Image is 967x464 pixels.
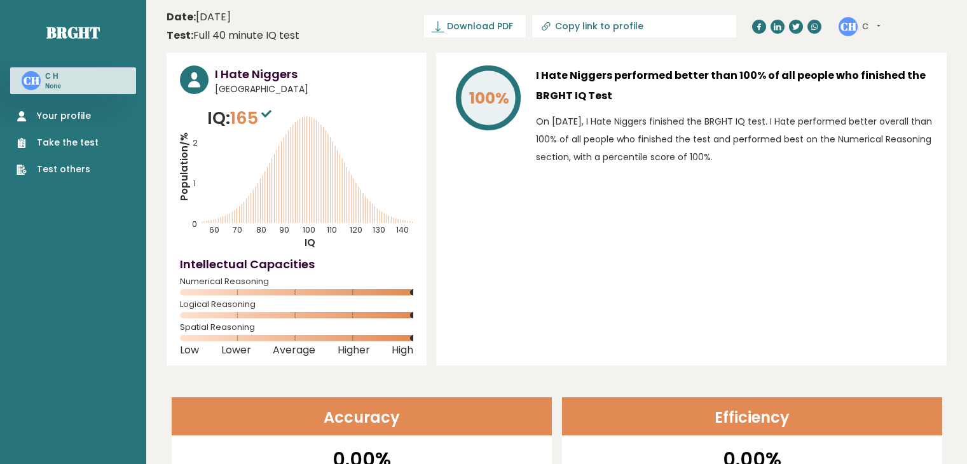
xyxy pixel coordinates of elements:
[215,65,413,83] h3: I Hate Niggers
[338,348,370,353] span: Higher
[233,224,242,235] tspan: 70
[536,113,933,166] p: On [DATE], I Hate Niggers finished the BRGHT IQ test. I Hate performed better overall than 100% o...
[45,82,61,91] p: None
[862,20,881,33] button: C
[180,348,199,353] span: Low
[180,325,413,330] span: Spatial Reasoning
[303,224,315,235] tspan: 100
[536,65,933,106] h3: I Hate Niggers performed better than 100% of all people who finished the BRGHT IQ Test
[193,137,198,148] tspan: 2
[46,22,100,43] a: Brght
[193,178,196,189] tspan: 1
[17,136,99,149] a: Take the test
[17,109,99,123] a: Your profile
[177,132,191,201] tspan: Population/%
[207,106,275,131] p: IQ:
[396,224,409,235] tspan: 140
[215,83,413,96] span: [GEOGRAPHIC_DATA]
[172,397,552,435] header: Accuracy
[373,224,385,235] tspan: 130
[167,10,231,25] time: [DATE]
[279,224,289,235] tspan: 90
[180,256,413,273] h4: Intellectual Capacities
[230,106,275,130] span: 165
[392,348,413,353] span: High
[192,219,197,229] tspan: 0
[447,20,513,33] span: Download PDF
[469,87,509,109] tspan: 100%
[221,348,251,353] span: Lower
[167,28,193,43] b: Test:
[256,224,266,235] tspan: 80
[210,224,220,235] tspan: 60
[327,224,337,235] tspan: 110
[45,71,61,81] h3: C H
[305,236,315,249] tspan: IQ
[17,163,99,176] a: Test others
[840,18,856,33] text: CH
[424,15,526,38] a: Download PDF
[273,348,315,353] span: Average
[562,397,942,435] header: Efficiency
[167,28,299,43] div: Full 40 minute IQ test
[167,10,196,24] b: Date:
[180,302,413,307] span: Logical Reasoning
[24,73,39,88] text: CH
[350,224,362,235] tspan: 120
[180,279,413,284] span: Numerical Reasoning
